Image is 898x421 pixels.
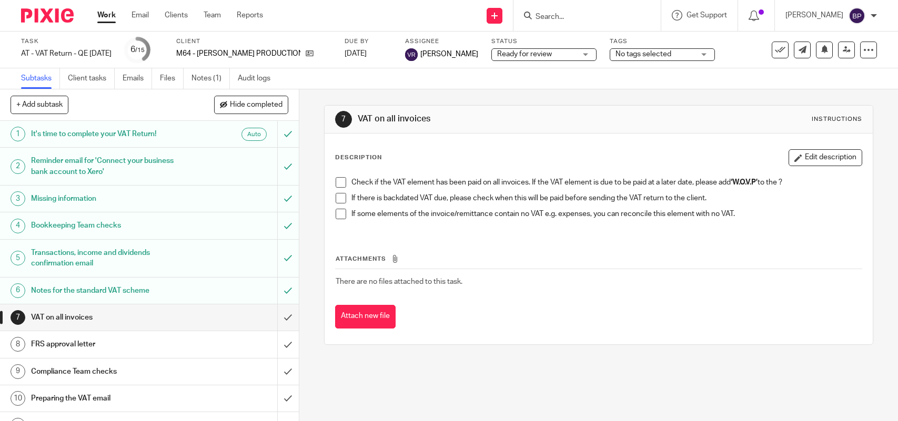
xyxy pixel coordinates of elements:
[132,10,149,20] a: Email
[405,37,478,46] label: Assignee
[238,68,278,89] a: Audit logs
[277,278,299,304] div: Mark as to do
[351,209,861,219] p: If some elements of the invoice/remittance contain no VAT e.g. expenses, you can reconcile this e...
[812,115,862,124] div: Instructions
[420,49,478,59] span: [PERSON_NAME]
[31,245,188,272] h1: Transactions, income and dividends confirmation email
[204,10,221,20] a: Team
[160,68,184,89] a: Files
[277,304,299,331] div: Mark as done
[31,336,188,352] h1: FRS approval letter
[214,96,288,114] button: Hide completed
[789,149,862,166] button: Edit description
[11,337,25,352] div: 8
[68,68,115,89] a: Client tasks
[794,42,811,58] a: Send new email to M64 - MIAH PRODUCTION LTD
[11,219,25,233] div: 4
[135,47,145,53] small: /15
[816,42,833,58] button: Snooze task
[277,148,299,185] div: Mark as to do
[687,12,727,19] span: Get Support
[237,10,263,20] a: Reports
[491,37,597,46] label: Status
[345,50,367,57] span: [DATE]
[176,37,331,46] label: Client
[497,50,552,58] span: Ready for review
[849,7,865,24] img: svg%3E
[31,126,188,142] h1: It's time to complete your VAT Return!
[21,48,112,59] div: AT - VAT Return - QE [DATE]
[351,193,861,203] p: If there is backdated VAT due, please check when this will be paid before sending the VAT return ...
[335,153,382,162] p: Description
[241,128,267,141] div: Automated emails are sent as soon as the preceding subtask is completed.
[277,240,299,277] div: Mark as to do
[31,310,188,325] h1: VAT on all invoices
[11,310,25,325] div: 7
[277,186,299,212] div: Mark as to do
[534,13,629,22] input: Search
[31,191,188,207] h1: Missing information
[165,10,188,20] a: Clients
[11,283,25,298] div: 6
[31,391,188,406] h1: Preparing the VAT email
[191,68,230,89] a: Notes (1)
[21,8,74,23] img: Pixie
[31,153,188,180] h1: Reminder email for 'Connect your business bank account to Xero'
[21,48,112,59] div: AT - VAT Return - QE 30-09-2025
[277,385,299,412] div: Mark as done
[306,49,314,57] i: Open client page
[11,191,25,206] div: 3
[11,364,25,379] div: 9
[838,42,855,58] a: Reassign task
[336,278,462,285] span: There are no files attached to this task.
[616,50,671,58] span: No tags selected
[335,111,352,128] div: 7
[11,96,68,114] button: + Add subtask
[176,48,300,59] span: M64 - MIAH PRODUCTION LTD
[11,127,25,141] div: 1
[31,364,188,379] h1: Compliance Team checks
[351,177,861,188] p: Check if the VAT element has been paid on all invoices. If the VAT element is due to be paid at a...
[123,68,152,89] a: Emails
[31,218,188,233] h1: Bookkeeping Team checks
[21,68,60,89] a: Subtasks
[336,256,386,262] span: Attachments
[21,37,112,46] label: Task
[130,44,145,56] div: 6
[97,10,116,20] a: Work
[277,121,299,147] div: Can't undo an automated email
[405,48,418,61] img: Vipul Rawal
[610,37,715,46] label: Tags
[277,358,299,385] div: Mark as done
[277,212,299,239] div: Mark as to do
[11,159,25,174] div: 2
[277,331,299,357] div: Mark as done
[31,283,188,299] h1: Notes for the standard VAT scheme
[176,48,300,59] p: M64 - [PERSON_NAME] PRODUCTION LTD
[230,101,282,109] span: Hide completed
[11,391,25,406] div: 10
[785,10,843,20] p: [PERSON_NAME]
[731,179,758,186] strong: ‘W.O.V.P’
[335,305,396,328] button: Attach new file
[11,251,25,265] div: 5
[358,114,621,125] h1: VAT on all invoices
[345,37,392,46] label: Due by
